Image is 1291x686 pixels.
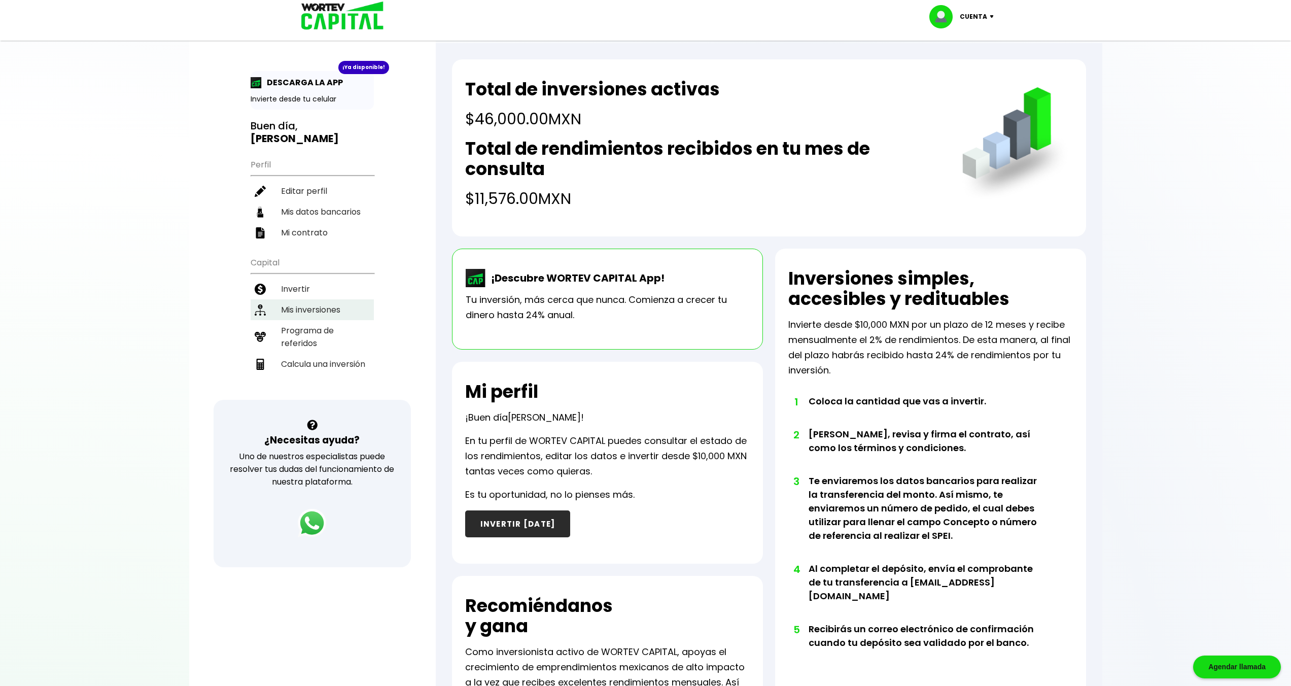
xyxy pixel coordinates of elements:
[227,450,398,488] p: Uno de nuestros especialistas puede resolver tus dudas del funcionamiento de nuestra plataforma.
[251,299,374,320] a: Mis inversiones
[255,207,266,218] img: datos-icon.10cf9172.svg
[251,320,374,354] a: Programa de referidos
[255,304,266,316] img: inversiones-icon.6695dc30.svg
[251,251,374,400] ul: Capital
[251,153,374,243] ul: Perfil
[1193,656,1281,678] div: Agendar llamada
[987,15,1001,18] img: icon-down
[809,394,1044,427] li: Coloca la cantidad que vas a invertir.
[251,181,374,201] a: Editar perfil
[465,382,538,402] h2: Mi perfil
[809,474,1044,562] li: Te enviaremos los datos bancarios para realizar la transferencia del monto. Así mismo, te enviare...
[809,562,1044,622] li: Al completar el depósito, envía el comprobante de tu transferencia a [EMAIL_ADDRESS][DOMAIN_NAME]
[255,284,266,295] img: invertir-icon.b3b967d7.svg
[251,201,374,222] a: Mis datos bancarios
[465,79,720,99] h2: Total de inversiones activas
[465,139,941,179] h2: Total de rendimientos recibidos en tu mes de consulta
[793,394,798,409] span: 1
[809,427,1044,474] li: [PERSON_NAME], revisa y firma el contrato, así como los términos y condiciones.
[788,317,1073,378] p: Invierte desde $10,000 MXN por un plazo de 12 meses y recibe mensualmente el 2% de rendimientos. ...
[793,622,798,637] span: 5
[929,5,960,28] img: profile-image
[262,76,343,89] p: DESCARGA LA APP
[486,270,665,286] p: ¡Descubre WORTEV CAPITAL App!
[255,227,266,238] img: contrato-icon.f2db500c.svg
[508,411,581,424] span: [PERSON_NAME]
[793,427,798,442] span: 2
[466,292,749,323] p: Tu inversión, más cerca que nunca. Comienza a crecer tu dinero hasta 24% anual.
[465,433,750,479] p: En tu perfil de WORTEV CAPITAL puedes consultar el estado de los rendimientos, editar los datos e...
[793,562,798,577] span: 4
[251,354,374,374] a: Calcula una inversión
[465,596,613,636] h2: Recomiéndanos y gana
[793,474,798,489] span: 3
[251,120,374,145] h3: Buen día,
[465,108,720,130] h4: $46,000.00 MXN
[958,87,1073,202] img: grafica.516fef24.png
[255,359,266,370] img: calculadora-icon.17d418c4.svg
[466,269,486,287] img: wortev-capital-app-icon
[465,487,635,502] p: Es tu oportunidad, no lo pienses más.
[960,9,987,24] p: Cuenta
[251,279,374,299] a: Invertir
[251,94,374,105] p: Invierte desde tu celular
[251,131,339,146] b: [PERSON_NAME]
[251,222,374,243] a: Mi contrato
[338,61,389,74] div: ¡Ya disponible!
[465,510,571,537] button: INVERTIR [DATE]
[298,509,326,537] img: logos_whatsapp-icon.242b2217.svg
[465,410,584,425] p: ¡Buen día !
[264,433,360,448] h3: ¿Necesitas ayuda?
[251,77,262,88] img: app-icon
[255,186,266,197] img: editar-icon.952d3147.svg
[465,187,941,210] h4: $11,576.00 MXN
[809,622,1044,669] li: Recibirás un correo electrónico de confirmación cuando tu depósito sea validado por el banco.
[255,331,266,342] img: recomiendanos-icon.9b8e9327.svg
[788,268,1073,309] h2: Inversiones simples, accesibles y redituables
